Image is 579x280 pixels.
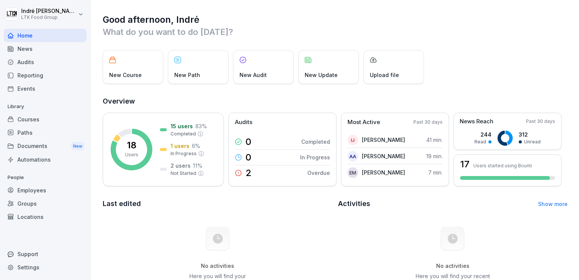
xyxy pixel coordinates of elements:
h5: No activities [415,263,491,269]
p: 1 users [171,142,189,150]
p: Audits [235,118,252,127]
p: New Course [109,71,142,79]
p: [PERSON_NAME] [362,168,405,176]
a: Paths [4,126,86,139]
p: [PERSON_NAME] [362,152,405,160]
p: 244 [474,131,491,138]
h5: No activities [179,263,256,269]
h3: 17 [460,160,469,169]
h2: Activities [338,198,370,209]
a: Settings [4,261,86,274]
a: Events [4,82,86,95]
p: Past 30 days [526,118,555,125]
a: DocumentsNew [4,139,86,153]
p: Completed [171,131,196,137]
a: Locations [4,210,86,223]
h2: Overview [103,96,568,107]
p: Unread [524,138,541,145]
a: Automations [4,153,86,166]
p: In Progress [300,153,330,161]
p: 11 % [193,162,202,170]
p: Past 30 days [413,119,443,126]
p: New Update [305,71,338,79]
p: New Path [174,71,200,79]
p: Most Active [347,118,380,127]
p: Indrė [PERSON_NAME] [21,8,77,14]
p: 0 [246,137,251,146]
a: Courses [4,113,86,126]
a: Groups [4,197,86,210]
div: New [71,142,84,151]
h2: Last edited [103,198,333,209]
p: [PERSON_NAME] [362,136,405,144]
p: New Audit [239,71,267,79]
p: 41 min. [426,136,443,144]
p: LTK Food Group [21,15,77,20]
p: Library [4,101,86,113]
p: What do you want to do [DATE]? [103,26,568,38]
p: Completed [301,138,330,146]
h1: Good afternoon, Indrė [103,14,568,26]
a: Home [4,29,86,42]
p: Read [474,138,486,145]
a: Reporting [4,69,86,82]
p: 2 [246,168,252,178]
div: IJ [347,135,358,145]
p: 2 users [171,162,191,170]
p: 15 users [171,122,193,130]
a: Employees [4,184,86,197]
p: In Progress [171,150,197,157]
p: 312 [519,131,541,138]
div: Support [4,247,86,261]
p: 19 min. [426,152,443,160]
p: People [4,171,86,184]
div: AA [347,151,358,162]
div: Documents [4,139,86,153]
div: EM [347,167,358,178]
a: Show more [538,201,568,207]
p: Overdue [307,169,330,177]
p: 18 [127,141,136,150]
p: News Reach [460,117,493,126]
p: 7 min. [428,168,443,176]
p: 0 [246,153,251,162]
p: Users started using Bounti [473,163,532,168]
p: Not Started [171,170,196,177]
p: Upload file [370,71,399,79]
p: Users [125,151,138,158]
p: 83 % [195,122,207,130]
a: Audits [4,55,86,69]
a: News [4,42,86,55]
p: 6 % [192,142,200,150]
